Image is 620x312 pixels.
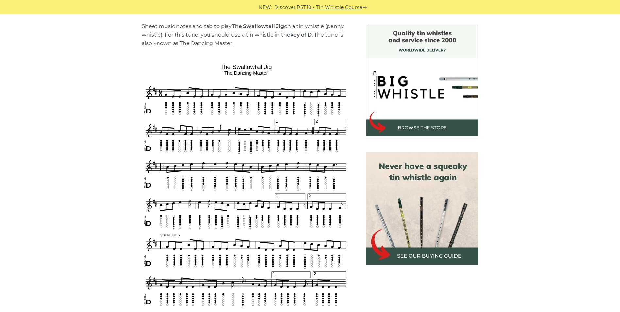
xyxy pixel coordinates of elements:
[259,4,272,11] span: NEW:
[274,4,296,11] span: Discover
[232,23,284,29] strong: The Swallowtail Jig
[297,4,362,11] a: PST10 - Tin Whistle Course
[142,22,350,48] p: Sheet music notes and tab to play on a tin whistle (penny whistle). For this tune, you should use...
[290,32,312,38] strong: key of D
[366,24,478,136] img: BigWhistle Tin Whistle Store
[366,152,478,265] img: tin whistle buying guide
